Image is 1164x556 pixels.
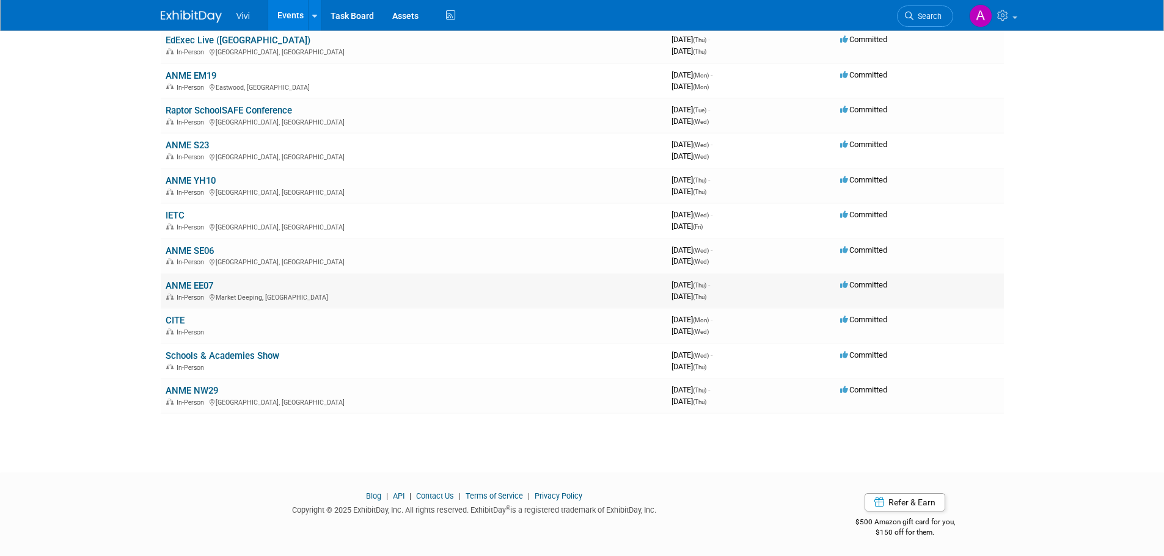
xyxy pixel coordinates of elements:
[672,292,706,301] span: [DATE]
[840,315,887,324] span: Committed
[969,4,992,27] img: Amy Barker
[236,11,250,21] span: Vivi
[177,294,208,301] span: In-Person
[672,187,706,196] span: [DATE]
[177,258,208,266] span: In-Person
[177,189,208,197] span: In-Person
[840,175,887,184] span: Committed
[177,84,208,92] span: In-Person
[672,350,712,359] span: [DATE]
[672,46,706,56] span: [DATE]
[693,212,709,218] span: (Wed)
[693,84,709,90] span: (Mon)
[166,315,185,326] a: CITE
[166,245,214,256] a: ANME SE06
[506,505,510,511] sup: ®
[693,258,709,265] span: (Wed)
[177,153,208,161] span: In-Person
[177,118,208,126] span: In-Person
[840,35,887,44] span: Committed
[177,364,208,372] span: In-Person
[166,280,213,291] a: ANME EE07
[672,105,710,114] span: [DATE]
[693,247,709,254] span: (Wed)
[708,175,710,184] span: -
[383,491,391,500] span: |
[711,245,712,255] span: -
[166,35,310,46] a: EdExec Live ([GEOGRAPHIC_DATA])
[672,140,712,149] span: [DATE]
[166,118,174,125] img: In-Person Event
[693,387,706,394] span: (Thu)
[166,82,662,92] div: Eastwood, [GEOGRAPHIC_DATA]
[166,84,174,90] img: In-Person Event
[807,527,1004,538] div: $150 off for them.
[166,256,662,266] div: [GEOGRAPHIC_DATA], [GEOGRAPHIC_DATA]
[693,153,709,160] span: (Wed)
[897,5,953,27] a: Search
[672,315,712,324] span: [DATE]
[693,352,709,359] span: (Wed)
[693,317,709,323] span: (Mon)
[840,280,887,289] span: Committed
[693,48,706,55] span: (Thu)
[166,294,174,300] img: In-Person Event
[366,491,381,500] a: Blog
[840,70,887,79] span: Committed
[693,294,706,300] span: (Thu)
[166,189,174,195] img: In-Person Event
[416,491,454,500] a: Contact Us
[807,509,1004,537] div: $500 Amazon gift card for you,
[166,175,216,186] a: ANME YH10
[406,491,414,500] span: |
[913,12,942,21] span: Search
[166,385,218,396] a: ANME NW29
[693,328,709,335] span: (Wed)
[166,48,174,54] img: In-Person Event
[840,350,887,359] span: Committed
[840,385,887,394] span: Committed
[672,327,709,336] span: [DATE]
[711,210,712,219] span: -
[393,491,404,500] a: API
[672,222,703,231] span: [DATE]
[166,187,662,197] div: [GEOGRAPHIC_DATA], [GEOGRAPHIC_DATA]
[711,350,712,359] span: -
[693,364,706,370] span: (Thu)
[672,82,709,91] span: [DATE]
[840,245,887,255] span: Committed
[456,491,464,500] span: |
[865,493,945,511] a: Refer & Earn
[177,399,208,406] span: In-Person
[166,140,209,151] a: ANME S23
[693,72,709,79] span: (Mon)
[166,328,174,334] img: In-Person Event
[693,282,706,289] span: (Thu)
[672,397,706,406] span: [DATE]
[708,35,710,44] span: -
[672,35,710,44] span: [DATE]
[166,350,279,361] a: Schools & Academies Show
[161,10,222,23] img: ExhibitDay
[672,117,709,126] span: [DATE]
[161,502,789,516] div: Copyright © 2025 ExhibitDay, Inc. All rights reserved. ExhibitDay is a registered trademark of Ex...
[672,385,710,394] span: [DATE]
[672,256,709,265] span: [DATE]
[693,223,703,230] span: (Fri)
[466,491,523,500] a: Terms of Service
[166,153,174,159] img: In-Person Event
[693,399,706,405] span: (Thu)
[166,258,174,264] img: In-Person Event
[166,210,185,221] a: IETC
[525,491,533,500] span: |
[672,151,709,161] span: [DATE]
[708,280,710,289] span: -
[840,105,887,114] span: Committed
[177,48,208,56] span: In-Person
[672,280,710,289] span: [DATE]
[166,292,662,301] div: Market Deeping, [GEOGRAPHIC_DATA]
[693,189,706,195] span: (Thu)
[535,491,582,500] a: Privacy Policy
[672,175,710,184] span: [DATE]
[177,223,208,231] span: In-Person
